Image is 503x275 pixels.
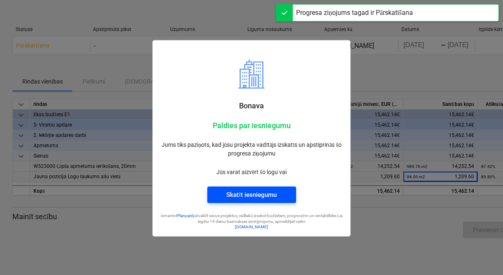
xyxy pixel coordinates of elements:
p: Jūs varat aizvērt šo logu vai [159,168,344,177]
p: Izmantot pārvaldīt savus projektus, reāllaikā izsekot budžetam, prognozēm un rentabilitātei. Lai ... [159,213,344,224]
a: [DOMAIN_NAME] [235,225,268,229]
button: Skatīt iesniegumu [207,187,296,203]
div: Progresa ziņojums tagad ir Pārskatīšana [296,8,413,18]
p: Paldies par iesniegumu [159,121,344,131]
a: Planyard [177,213,193,218]
p: Jums tiks paziņots, kad jūsu projekta vadītājs izskatīs un apstiprinās šo progresa ziņojumu [159,141,344,158]
p: Bonava [159,101,344,111]
div: Skatīt iesniegumu [226,189,276,200]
